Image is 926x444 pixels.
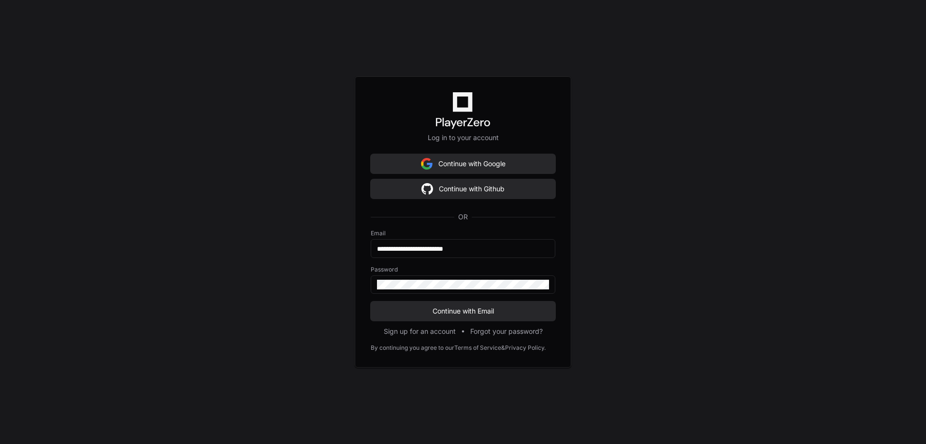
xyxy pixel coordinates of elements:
[454,212,472,222] span: OR
[501,344,505,352] div: &
[371,154,555,173] button: Continue with Google
[371,229,555,237] label: Email
[421,179,433,199] img: Sign in with google
[371,344,454,352] div: By continuing you agree to our
[371,266,555,273] label: Password
[371,301,555,321] button: Continue with Email
[371,133,555,143] p: Log in to your account
[371,179,555,199] button: Continue with Github
[470,327,543,336] button: Forgot your password?
[505,344,546,352] a: Privacy Policy.
[421,154,433,173] img: Sign in with google
[371,306,555,316] span: Continue with Email
[384,327,456,336] button: Sign up for an account
[454,344,501,352] a: Terms of Service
